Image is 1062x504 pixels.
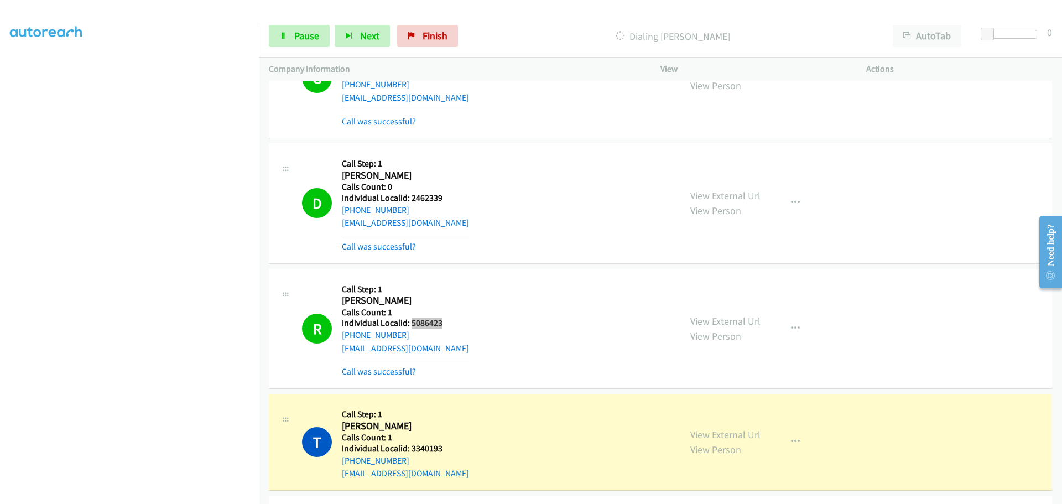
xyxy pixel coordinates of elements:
[342,409,469,420] h5: Call Step: 1
[360,29,379,42] span: Next
[335,25,390,47] button: Next
[397,25,458,47] a: Finish
[342,432,469,443] h5: Calls Count: 1
[1030,208,1062,296] iframe: Resource Center
[342,330,409,340] a: [PHONE_NUMBER]
[690,189,761,202] a: View External Url
[342,420,463,433] h2: [PERSON_NAME]
[342,318,469,329] h5: Individual Localid: 5086423
[342,284,469,295] h5: Call Step: 1
[342,116,416,127] a: Call was successful?
[302,314,332,344] h1: R
[342,92,469,103] a: [EMAIL_ADDRESS][DOMAIN_NAME]
[342,307,469,318] h5: Calls Count: 1
[342,241,416,252] a: Call was successful?
[473,29,873,44] p: Dialing [PERSON_NAME]
[893,25,961,47] button: AutoTab
[690,79,741,92] a: View Person
[342,443,469,454] h5: Individual Localid: 3340193
[342,468,469,479] a: [EMAIL_ADDRESS][DOMAIN_NAME]
[866,63,1052,76] p: Actions
[342,205,409,215] a: [PHONE_NUMBER]
[986,30,1037,39] div: Delay between calls (in seconds)
[269,63,641,76] p: Company Information
[342,169,463,182] h2: [PERSON_NAME]
[294,29,319,42] span: Pause
[342,79,409,90] a: [PHONE_NUMBER]
[342,217,469,228] a: [EMAIL_ADDRESS][DOMAIN_NAME]
[342,455,409,466] a: [PHONE_NUMBER]
[302,188,332,218] h1: D
[690,428,761,441] a: View External Url
[342,343,469,354] a: [EMAIL_ADDRESS][DOMAIN_NAME]
[342,366,416,377] a: Call was successful?
[660,63,846,76] p: View
[690,204,741,217] a: View Person
[269,25,330,47] a: Pause
[423,29,447,42] span: Finish
[342,158,469,169] h5: Call Step: 1
[690,330,741,342] a: View Person
[1047,25,1052,40] div: 0
[342,294,463,307] h2: [PERSON_NAME]
[342,181,469,193] h5: Calls Count: 0
[690,443,741,456] a: View Person
[690,315,761,328] a: View External Url
[302,427,332,457] h1: T
[342,193,469,204] h5: Individual Localid: 2462339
